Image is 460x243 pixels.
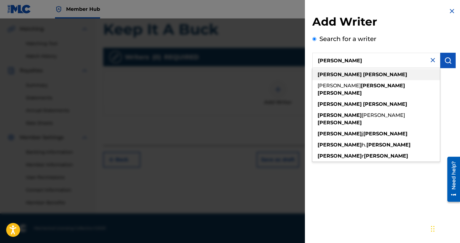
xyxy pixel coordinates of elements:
[364,153,408,159] strong: [PERSON_NAME]
[318,72,362,77] strong: [PERSON_NAME]
[318,112,362,118] strong: [PERSON_NAME]
[66,6,100,13] span: Member Hub
[362,112,405,118] span: [PERSON_NAME]
[362,131,363,137] span: j
[443,154,460,204] iframe: Resource Center
[361,83,405,89] strong: [PERSON_NAME]
[362,142,366,148] span: h.
[429,56,437,64] img: close
[363,72,407,77] strong: [PERSON_NAME]
[318,120,362,126] strong: [PERSON_NAME]
[363,101,407,107] strong: [PERSON_NAME]
[318,83,361,89] span: [PERSON_NAME]
[429,213,460,243] iframe: Chat Widget
[319,35,376,43] label: Search for a writer
[7,5,31,14] img: MLC Logo
[318,131,362,137] strong: [PERSON_NAME]
[363,131,407,137] strong: [PERSON_NAME]
[318,90,362,96] strong: [PERSON_NAME]
[318,142,362,148] strong: [PERSON_NAME]
[55,6,62,13] img: Top Rightsholder
[444,57,452,64] img: Search Works
[318,153,362,159] strong: [PERSON_NAME]
[431,220,435,238] div: Drag
[312,15,456,31] h2: Add Writer
[318,101,362,107] strong: [PERSON_NAME]
[312,53,440,68] input: Search writer's name or IPI Number
[366,142,411,148] strong: [PERSON_NAME]
[362,153,364,159] span: r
